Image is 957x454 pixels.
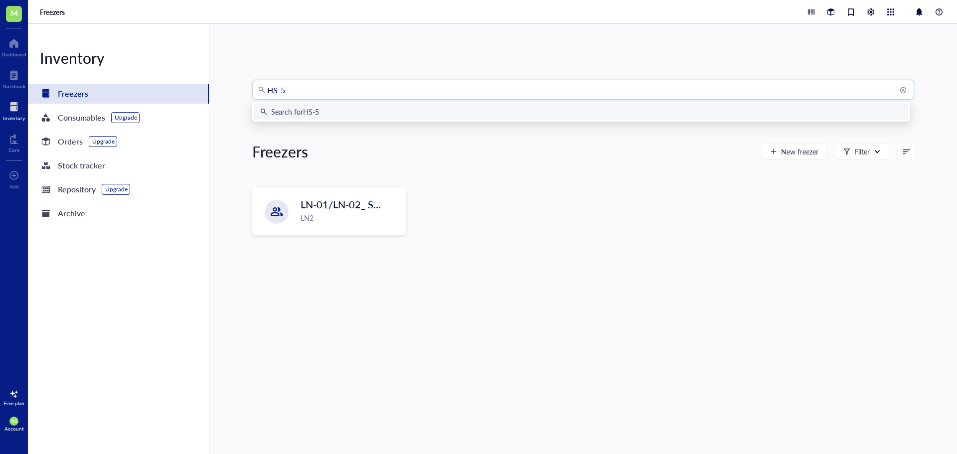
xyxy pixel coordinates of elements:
div: Repository [58,182,96,196]
div: Notebook [2,83,25,89]
a: Archive [28,203,209,223]
div: Filter [854,146,870,157]
div: Search for HS-5 [271,106,319,117]
a: RepositoryUpgrade [28,179,209,199]
button: New freezer [762,144,827,159]
div: Account [4,426,24,432]
div: Dashboard [1,51,26,57]
span: M [10,6,18,19]
div: Upgrade [115,114,137,122]
div: Upgrade [92,138,115,146]
div: Inventory [28,48,209,68]
a: Freezers [40,7,67,16]
div: Orders [58,135,83,149]
div: Free plan [3,400,24,406]
div: Upgrade [105,185,128,193]
div: Freezers [58,87,88,101]
a: Core [8,131,19,153]
a: Inventory [3,99,25,121]
div: Stock tracker [58,158,105,172]
span: LN-01/LN-02_ SMALL/BIG STORAGE ROOM [301,197,504,211]
div: Consumables [58,111,105,125]
a: ConsumablesUpgrade [28,108,209,128]
a: Stock tracker [28,155,209,175]
span: New freezer [781,148,818,155]
div: Core [8,147,19,153]
a: Freezers [28,84,209,104]
div: LN2 [301,212,399,223]
div: Archive [58,206,85,220]
a: OrdersUpgrade [28,132,209,151]
a: Dashboard [1,35,26,57]
div: Add [9,183,19,189]
span: NG [11,419,16,423]
div: Inventory [3,115,25,121]
a: Notebook [2,67,25,89]
div: Freezers [252,142,308,161]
